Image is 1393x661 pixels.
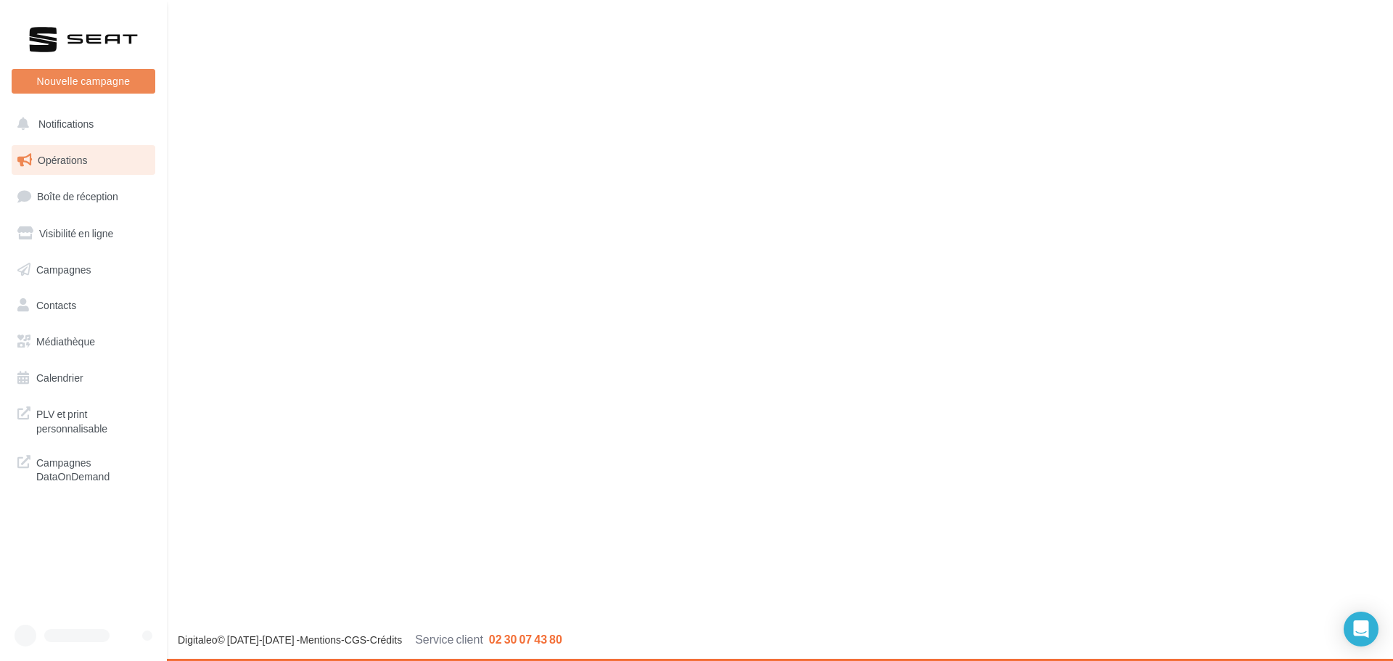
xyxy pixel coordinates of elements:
[37,190,118,202] span: Boîte de réception
[1344,612,1378,646] div: Open Intercom Messenger
[9,447,158,490] a: Campagnes DataOnDemand
[9,255,158,285] a: Campagnes
[12,69,155,94] button: Nouvelle campagne
[9,363,158,393] a: Calendrier
[9,218,158,249] a: Visibilité en ligne
[36,299,76,311] span: Contacts
[178,633,217,646] a: Digitaleo
[36,263,91,275] span: Campagnes
[178,633,562,646] span: © [DATE]-[DATE] - - -
[489,632,562,646] span: 02 30 07 43 80
[9,145,158,176] a: Opérations
[9,290,158,321] a: Contacts
[9,327,158,357] a: Médiathèque
[36,453,149,484] span: Campagnes DataOnDemand
[9,109,152,139] button: Notifications
[9,181,158,212] a: Boîte de réception
[345,633,366,646] a: CGS
[36,371,83,384] span: Calendrier
[370,633,402,646] a: Crédits
[39,227,113,239] span: Visibilité en ligne
[36,335,95,348] span: Médiathèque
[36,404,149,435] span: PLV et print personnalisable
[415,632,483,646] span: Service client
[9,398,158,441] a: PLV et print personnalisable
[38,118,94,130] span: Notifications
[38,154,87,166] span: Opérations
[300,633,341,646] a: Mentions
